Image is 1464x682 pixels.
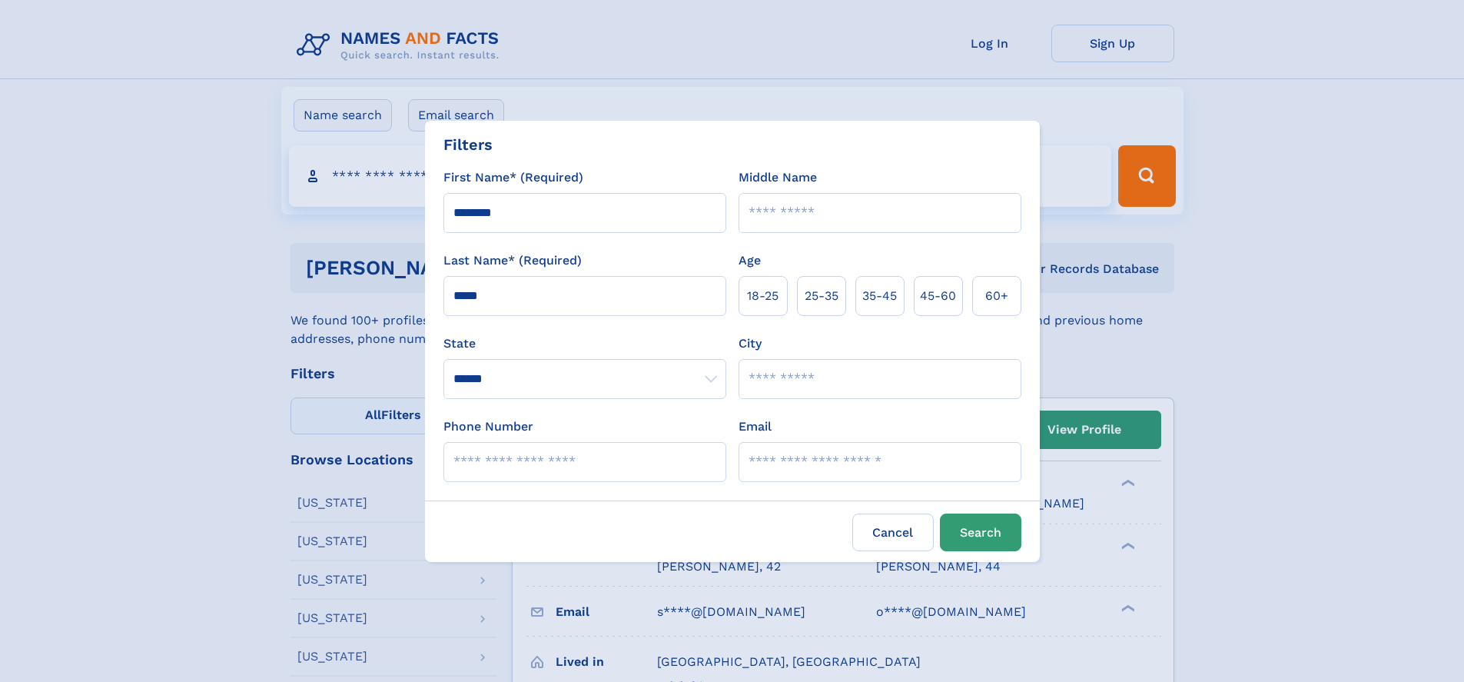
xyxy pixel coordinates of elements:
label: Age [739,251,761,270]
div: Filters [443,133,493,156]
button: Search [940,514,1021,551]
label: City [739,334,762,353]
label: Phone Number [443,418,533,436]
span: 45‑60 [920,287,956,305]
span: 18‑25 [747,287,778,305]
span: 25‑35 [805,287,838,305]
label: Cancel [852,514,934,551]
span: 35‑45 [862,287,897,305]
label: Email [739,418,772,436]
label: State [443,334,726,353]
span: 60+ [985,287,1008,305]
label: First Name* (Required) [443,168,583,187]
label: Last Name* (Required) [443,251,582,270]
label: Middle Name [739,168,817,187]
